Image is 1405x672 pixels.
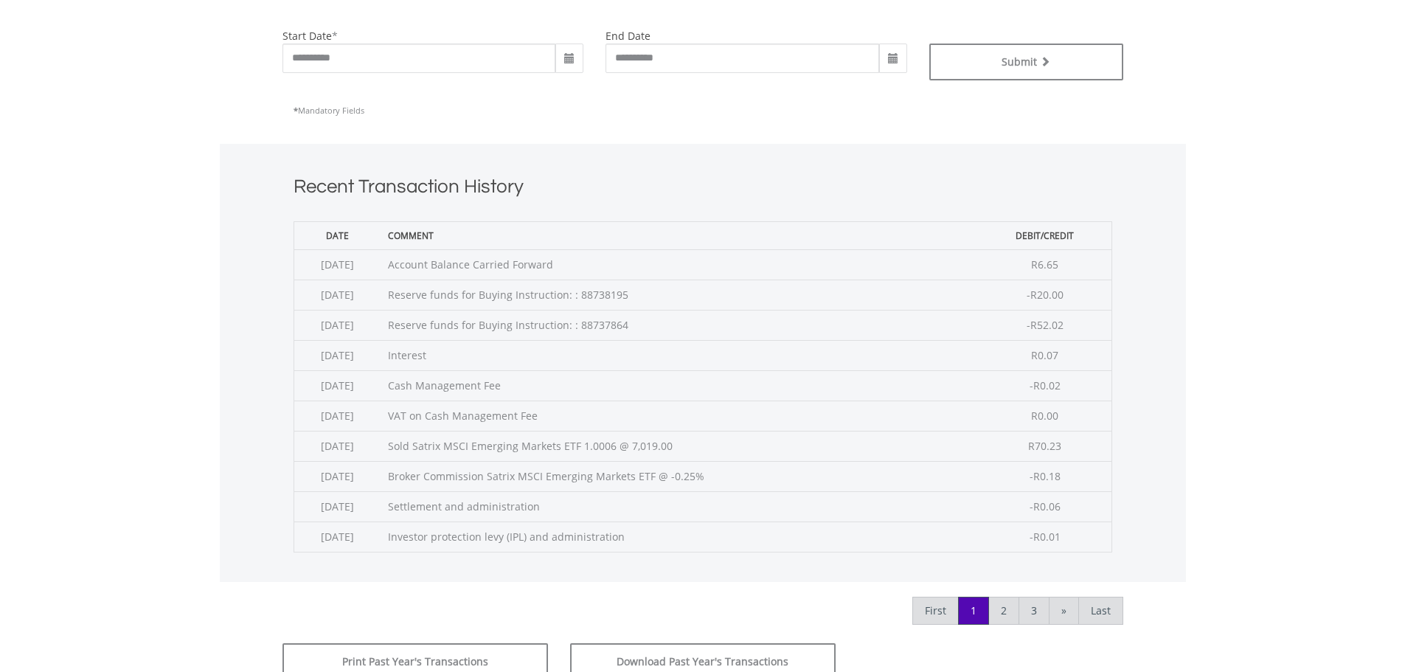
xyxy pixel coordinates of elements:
[381,401,979,431] td: VAT on Cash Management Fee
[381,340,979,370] td: Interest
[1019,597,1050,625] a: 3
[1030,378,1061,392] span: -R0.02
[1049,597,1079,625] a: »
[381,431,979,461] td: Sold Satrix MSCI Emerging Markets ETF 1.0006 @ 7,019.00
[381,249,979,280] td: Account Balance Carried Forward
[381,280,979,310] td: Reserve funds for Buying Instruction: : 88738195
[294,221,381,249] th: Date
[1078,597,1123,625] a: Last
[294,431,381,461] td: [DATE]
[294,491,381,522] td: [DATE]
[606,29,651,43] label: end date
[1031,257,1058,271] span: R6.65
[294,340,381,370] td: [DATE]
[294,310,381,340] td: [DATE]
[381,310,979,340] td: Reserve funds for Buying Instruction: : 88737864
[988,597,1019,625] a: 2
[381,491,979,522] td: Settlement and administration
[381,221,979,249] th: Comment
[1030,530,1061,544] span: -R0.01
[979,221,1111,249] th: Debit/Credit
[1027,318,1064,332] span: -R52.02
[282,29,332,43] label: start date
[1030,469,1061,483] span: -R0.18
[1031,348,1058,362] span: R0.07
[294,280,381,310] td: [DATE]
[294,401,381,431] td: [DATE]
[958,597,989,625] a: 1
[294,370,381,401] td: [DATE]
[294,105,364,116] span: Mandatory Fields
[294,249,381,280] td: [DATE]
[294,461,381,491] td: [DATE]
[381,370,979,401] td: Cash Management Fee
[912,597,959,625] a: First
[381,461,979,491] td: Broker Commission Satrix MSCI Emerging Markets ETF @ -0.25%
[1030,499,1061,513] span: -R0.06
[294,173,1112,207] h1: Recent Transaction History
[1028,439,1061,453] span: R70.23
[294,522,381,552] td: [DATE]
[929,44,1123,80] button: Submit
[1027,288,1064,302] span: -R20.00
[381,522,979,552] td: Investor protection levy (IPL) and administration
[1031,409,1058,423] span: R0.00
